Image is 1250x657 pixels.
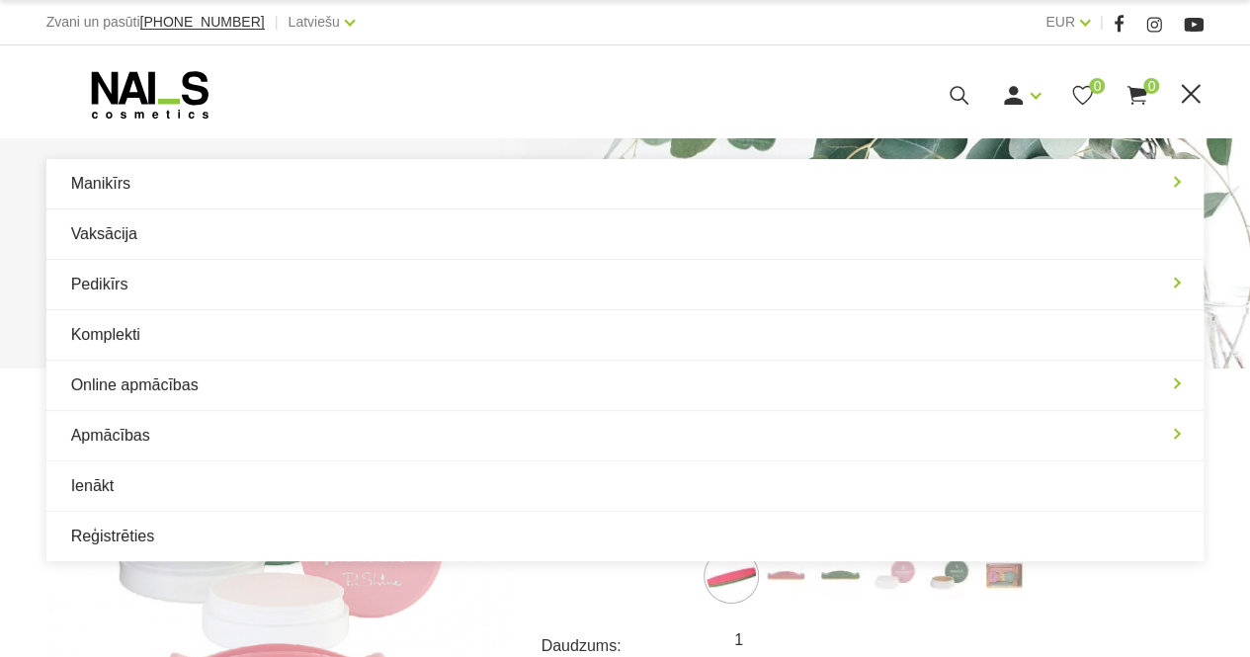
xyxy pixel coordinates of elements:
a: Ienākt [46,461,1205,511]
a: 0 [1125,83,1149,108]
img: ... [761,551,810,601]
span: 0 [1143,78,1159,94]
img: ... [978,551,1028,601]
img: ... [815,551,865,601]
a: Vaksācija [46,209,1205,259]
a: Pedikīrs [46,260,1205,309]
a: Reģistrēties [46,512,1205,561]
div: Zvani un pasūti [46,10,265,35]
span: | [275,10,279,35]
img: ... [870,551,919,601]
a: Apmācības [46,411,1205,460]
a: Online apmācības [46,361,1205,410]
img: ... [924,551,973,601]
label: Nav atlikumā [978,551,1028,601]
a: Latviešu [289,10,340,34]
span: 0 [1089,78,1105,94]
a: [PHONE_NUMBER] [140,15,265,30]
a: Manikīrs [46,159,1205,208]
span: [PHONE_NUMBER] [140,14,265,30]
a: Komplekti [46,310,1205,360]
img: ... [707,551,756,601]
a: EUR [1045,10,1075,34]
span: | [1100,10,1104,35]
a: 0 [1070,83,1095,108]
